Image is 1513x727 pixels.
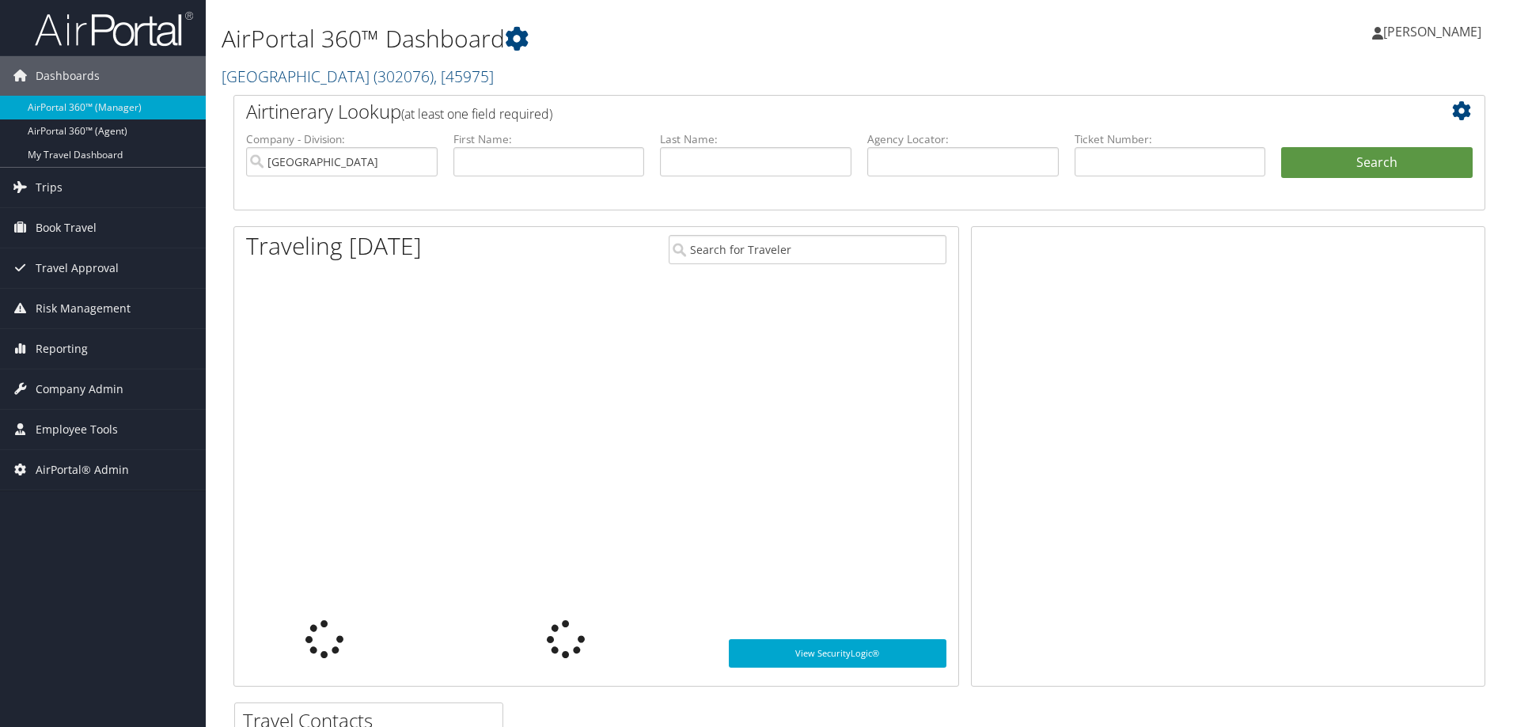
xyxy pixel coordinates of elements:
[246,131,438,147] label: Company - Division:
[729,639,946,668] a: View SecurityLogic®
[246,98,1368,125] h2: Airtinerary Lookup
[434,66,494,87] span: , [ 45975 ]
[1372,8,1497,55] a: [PERSON_NAME]
[669,235,946,264] input: Search for Traveler
[36,369,123,409] span: Company Admin
[867,131,1059,147] label: Agency Locator:
[36,208,97,248] span: Book Travel
[36,168,63,207] span: Trips
[222,66,494,87] a: [GEOGRAPHIC_DATA]
[35,10,193,47] img: airportal-logo.png
[36,410,118,449] span: Employee Tools
[36,56,100,96] span: Dashboards
[1281,147,1473,179] button: Search
[36,450,129,490] span: AirPortal® Admin
[36,248,119,288] span: Travel Approval
[1075,131,1266,147] label: Ticket Number:
[374,66,434,87] span: ( 302076 )
[36,289,131,328] span: Risk Management
[222,22,1072,55] h1: AirPortal 360™ Dashboard
[1383,23,1481,40] span: [PERSON_NAME]
[401,105,552,123] span: (at least one field required)
[453,131,645,147] label: First Name:
[246,229,422,263] h1: Traveling [DATE]
[36,329,88,369] span: Reporting
[660,131,851,147] label: Last Name:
